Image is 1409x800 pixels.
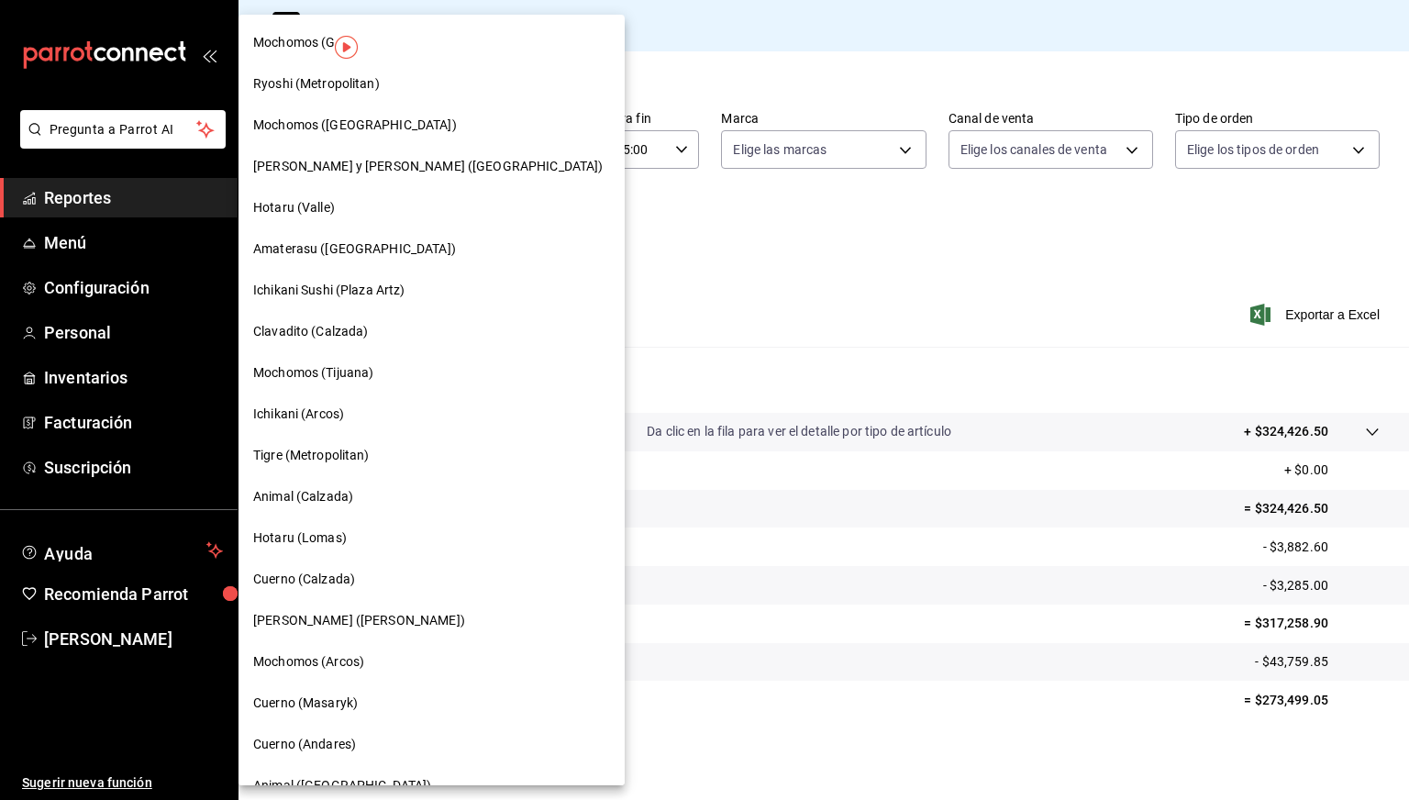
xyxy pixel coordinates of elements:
div: Clavadito (Calzada) [239,311,625,352]
div: Ichikani Sushi (Plaza Artz) [239,270,625,311]
div: [PERSON_NAME] ([PERSON_NAME]) [239,600,625,641]
div: Cuerno (Masaryk) [239,683,625,724]
span: [PERSON_NAME] ([PERSON_NAME]) [253,611,465,630]
span: Ichikani (Arcos) [253,405,344,424]
div: Cuerno (Calzada) [239,559,625,600]
span: Cuerno (Masaryk) [253,694,358,713]
div: Mochomos (Arcos) [239,641,625,683]
span: Mochomos (GDL) [253,33,356,52]
span: Hotaru (Lomas) [253,528,347,548]
div: [PERSON_NAME] y [PERSON_NAME] ([GEOGRAPHIC_DATA]) [239,146,625,187]
span: Cuerno (Calzada) [253,570,355,589]
div: Ryoshi (Metropolitan) [239,63,625,105]
span: Tigre (Metropolitan) [253,446,370,465]
div: Animal (Calzada) [239,476,625,517]
div: Amaterasu ([GEOGRAPHIC_DATA]) [239,228,625,270]
span: Amaterasu ([GEOGRAPHIC_DATA]) [253,239,456,259]
div: Tigre (Metropolitan) [239,435,625,476]
span: Animal ([GEOGRAPHIC_DATA]) [253,776,431,795]
div: Hotaru (Lomas) [239,517,625,559]
span: Hotaru (Valle) [253,198,335,217]
div: Hotaru (Valle) [239,187,625,228]
div: Ichikani (Arcos) [239,394,625,435]
span: Cuerno (Andares) [253,735,356,754]
span: Mochomos (Arcos) [253,652,364,672]
span: Mochomos (Tijuana) [253,363,373,383]
span: Ryoshi (Metropolitan) [253,74,380,94]
span: Clavadito (Calzada) [253,322,369,341]
img: Tooltip marker [335,36,358,59]
span: Ichikani Sushi (Plaza Artz) [253,281,405,300]
div: Cuerno (Andares) [239,724,625,765]
div: Mochomos ([GEOGRAPHIC_DATA]) [239,105,625,146]
span: Mochomos ([GEOGRAPHIC_DATA]) [253,116,457,135]
div: Mochomos (Tijuana) [239,352,625,394]
div: Mochomos (GDL) [239,22,625,63]
span: Animal (Calzada) [253,487,353,506]
span: [PERSON_NAME] y [PERSON_NAME] ([GEOGRAPHIC_DATA]) [253,157,603,176]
